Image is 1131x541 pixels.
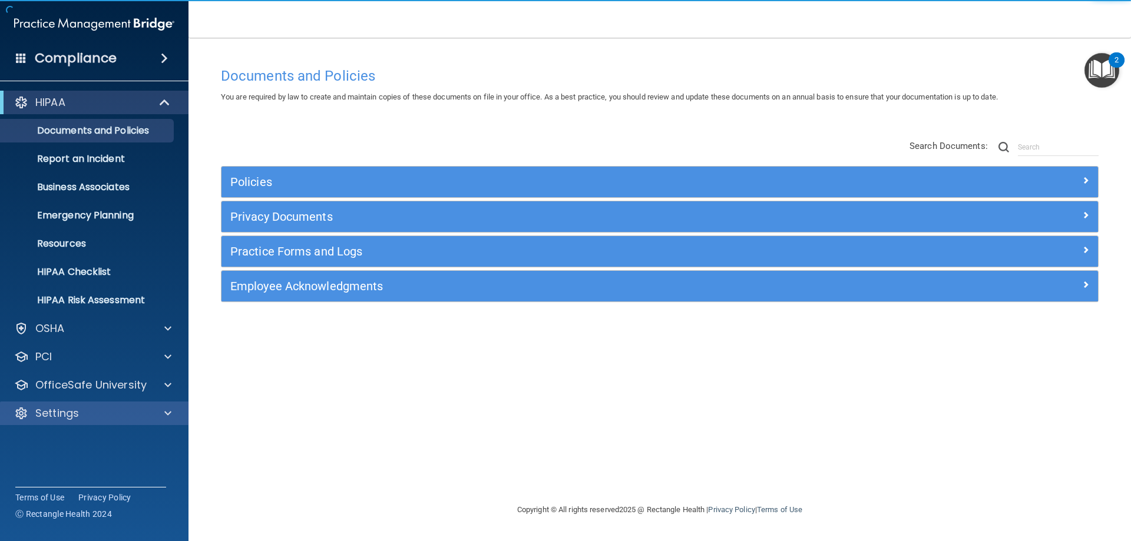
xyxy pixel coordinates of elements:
span: You are required by law to create and maintain copies of these documents on file in your office. ... [221,92,998,101]
h5: Privacy Documents [230,210,870,223]
p: Resources [8,238,168,250]
h5: Practice Forms and Logs [230,245,870,258]
input: Search [1018,138,1099,156]
a: Privacy Policy [78,492,131,503]
h4: Documents and Policies [221,68,1099,84]
p: HIPAA [35,95,65,109]
iframe: Drift Widget Chat Controller [927,457,1117,505]
p: HIPAA Checklist [8,266,168,278]
a: PCI [14,350,171,364]
p: Business Associates [8,181,168,193]
a: OfficeSafe University [14,378,171,392]
div: 2 [1115,60,1119,75]
h5: Policies [230,175,870,188]
h5: Employee Acknowledgments [230,280,870,293]
a: OSHA [14,321,171,336]
p: OfficeSafe University [35,378,147,392]
a: Privacy Policy [708,505,755,514]
p: PCI [35,350,52,364]
p: Emergency Planning [8,210,168,221]
a: Terms of Use [15,492,64,503]
a: Settings [14,406,171,420]
span: Search Documents: [910,141,988,151]
a: Policies [230,172,1089,191]
a: Terms of Use [757,505,802,514]
button: Open Resource Center, 2 new notifications [1084,53,1119,88]
p: Settings [35,406,79,420]
p: HIPAA Risk Assessment [8,294,168,306]
a: HIPAA [14,95,171,109]
a: Employee Acknowledgments [230,277,1089,296]
a: Privacy Documents [230,207,1089,226]
a: Practice Forms and Logs [230,242,1089,261]
h4: Compliance [35,50,117,67]
p: Documents and Policies [8,125,168,137]
img: ic-search.3b580494.png [998,142,1009,152]
span: Ⓒ Rectangle Health 2024 [15,508,112,520]
div: Copyright © All rights reserved 2025 @ Rectangle Health | | [445,491,875,529]
p: OSHA [35,321,65,336]
img: PMB logo [14,12,174,36]
p: Report an Incident [8,153,168,165]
